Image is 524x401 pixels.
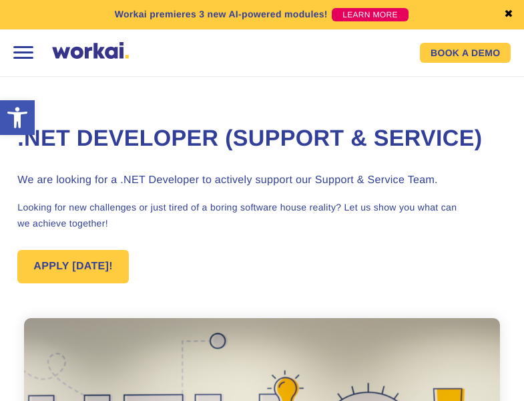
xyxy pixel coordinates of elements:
[115,7,328,21] p: Workai premieres 3 new AI-powered modules!
[420,43,511,63] a: BOOK A DEMO
[332,8,409,21] a: LEARN MORE
[17,199,506,231] p: Looking for new challenges or just tired of a boring software house reality? Let us show you what...
[17,250,129,283] a: APPLY [DATE]!
[17,124,506,154] h1: .NET Developer (Support & Service)
[504,9,513,20] a: ✖
[17,172,506,188] h3: We are looking for a .NET Developer to actively support our Support & Service Team.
